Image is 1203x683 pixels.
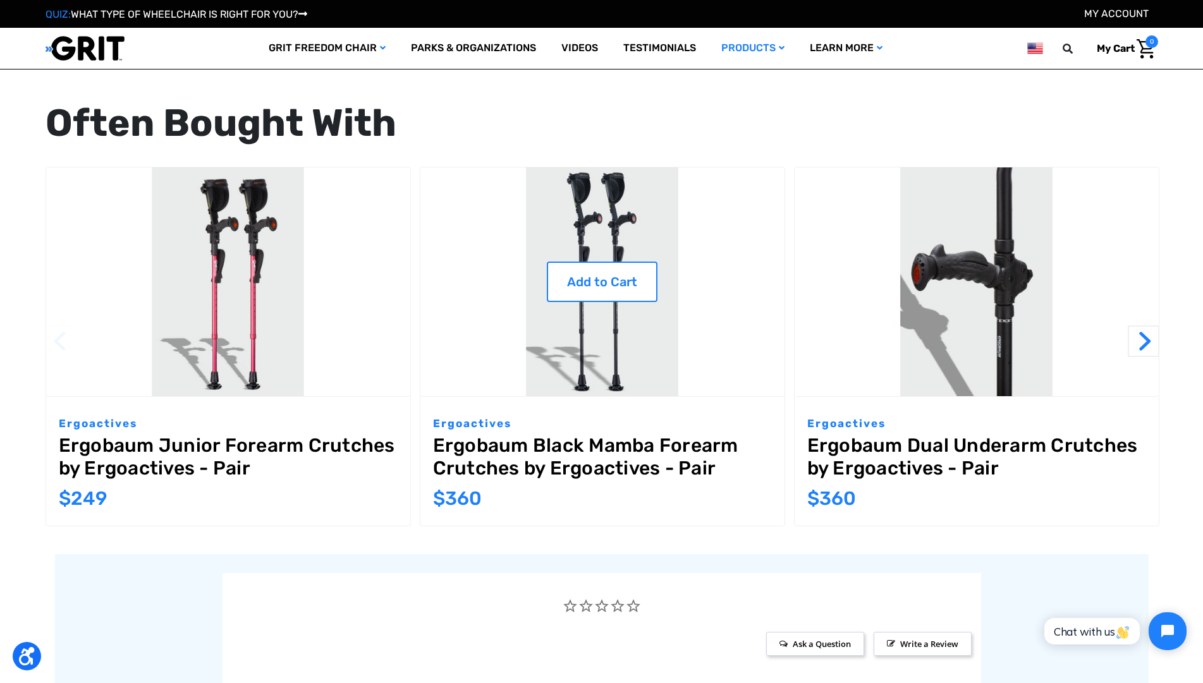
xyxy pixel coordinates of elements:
[874,632,972,656] span: Write a Review
[59,487,107,510] span: $249
[1087,35,1158,62] a: Cart with 0 items
[709,28,797,69] a: Products
[547,262,657,302] a: Add to Cart
[795,167,1159,397] a: Ergobaum Dual Underarm Crutches by Ergoactives - Pair,$360.00
[256,28,398,69] a: GRIT Freedom Chair
[398,28,549,69] a: Parks & Organizations
[420,167,785,397] a: Ergobaum Black Mamba Forearm Crutches by Ergoactives - Pair,$360.00
[46,167,410,397] img: Ergobaum Junior Forearm Crutches by Ergoactives - Pair
[807,487,856,510] span: $360
[1145,35,1158,48] span: 0
[46,35,125,61] img: GRIT All-Terrain Wheelchair and Mobility Equipment
[46,95,1158,152] div: Often Bought With
[807,416,1146,432] p: Ergoactives
[420,167,785,397] img: Ergobaum Black Mamba Forearm Crutches by Ergoactives - Pair
[611,28,709,69] a: Testimonials
[433,416,772,432] p: Ergoactives
[46,8,307,20] a: QUIZ:WHAT TYPE OF WHEELCHAIR IS RIGHT FOR YOU?
[795,167,1159,397] img: Ergobaum Dual Underarm Crutches by Ergoactives - Pair
[433,487,482,510] span: $360
[1068,35,1087,62] input: Search
[1097,42,1135,54] span: My Cart
[59,416,398,432] p: Ergoactives
[59,434,398,480] a: Ergobaum Junior Forearm Crutches by Ergoactives - Pair,$249.00
[46,167,410,397] a: Ergobaum Junior Forearm Crutches by Ergoactives - Pair,$249.00
[46,325,77,357] button: Go to slide 2 of 2
[433,434,772,480] a: Ergobaum Black Mamba Forearm Crutches by Ergoactives - Pair,$360.00
[1084,8,1149,20] a: Account
[549,28,611,69] a: Videos
[797,28,895,69] a: Learn More
[1027,40,1042,56] img: us.png
[1034,601,1197,661] iframe: Tidio Chat
[46,8,71,20] span: QUIZ:
[807,434,1146,480] a: Ergobaum Dual Underarm Crutches by Ergoactives - Pair,$360.00
[1128,325,1159,357] button: Go to slide 2 of 2
[1137,39,1155,59] img: Cart
[766,632,864,656] span: Ask a Question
